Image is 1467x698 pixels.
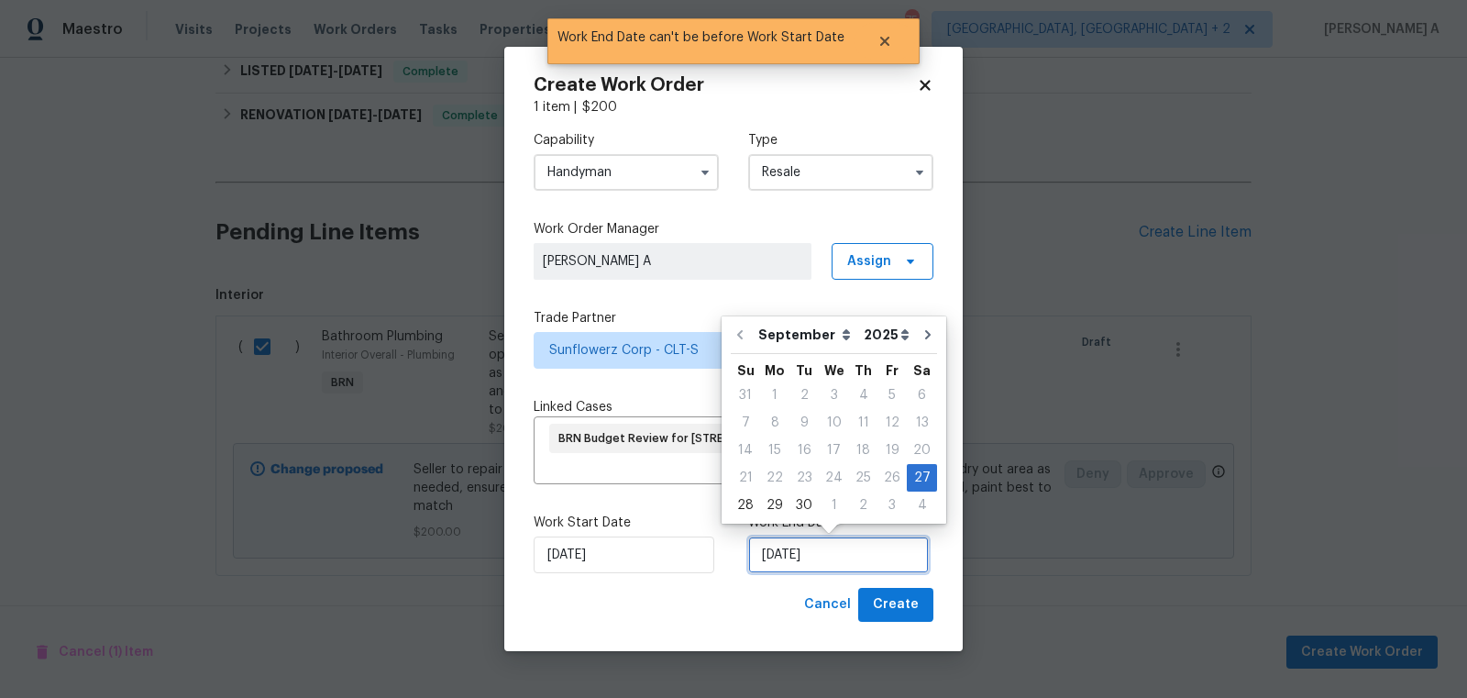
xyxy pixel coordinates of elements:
[824,364,844,377] abbr: Wednesday
[907,493,937,518] div: 4
[849,382,877,408] div: 4
[877,437,907,464] div: Fri Sep 19 2025
[907,382,937,408] div: 6
[549,424,879,453] div: BRN Budget Review for [STREET_ADDRESS][PERSON_NAME]
[849,464,877,492] div: Thu Sep 25 2025
[849,493,877,518] div: 2
[754,321,859,349] select: Month
[534,76,917,94] h2: Create Work Order
[731,382,760,409] div: Sun Aug 31 2025
[534,98,933,116] div: 1 item |
[909,161,931,183] button: Show options
[731,492,760,519] div: Sun Sep 28 2025
[804,593,851,616] span: Cancel
[796,364,812,377] abbr: Tuesday
[877,382,907,408] div: 5
[760,465,789,491] div: 22
[855,23,915,60] button: Close
[819,465,849,491] div: 24
[859,321,914,349] select: Year
[534,154,719,191] input: Select...
[858,588,933,622] button: Create
[789,437,819,464] div: Tue Sep 16 2025
[907,382,937,409] div: Sat Sep 06 2025
[819,382,849,409] div: Wed Sep 03 2025
[907,438,937,463] div: 20
[760,437,789,464] div: Mon Sep 15 2025
[694,161,716,183] button: Show options
[534,514,719,532] label: Work Start Date
[760,464,789,492] div: Mon Sep 22 2025
[877,409,907,437] div: Fri Sep 12 2025
[760,382,789,409] div: Mon Sep 01 2025
[907,465,937,491] div: 27
[558,431,863,447] span: BRN Budget Review for [STREET_ADDRESS][PERSON_NAME]
[877,493,907,518] div: 3
[789,492,819,519] div: Tue Sep 30 2025
[877,382,907,409] div: Fri Sep 05 2025
[731,493,760,518] div: 28
[789,464,819,492] div: Tue Sep 23 2025
[789,493,819,518] div: 30
[789,438,819,463] div: 16
[877,464,907,492] div: Fri Sep 26 2025
[797,588,858,622] button: Cancel
[907,437,937,464] div: Sat Sep 20 2025
[731,438,760,463] div: 14
[726,316,754,353] button: Go to previous month
[789,382,819,409] div: Tue Sep 02 2025
[914,316,942,353] button: Go to next month
[789,409,819,437] div: Tue Sep 09 2025
[534,220,933,238] label: Work Order Manager
[760,382,789,408] div: 1
[819,492,849,519] div: Wed Oct 01 2025
[760,493,789,518] div: 29
[731,382,760,408] div: 31
[849,437,877,464] div: Thu Sep 18 2025
[731,409,760,437] div: Sun Sep 07 2025
[849,382,877,409] div: Thu Sep 04 2025
[907,409,937,437] div: Sat Sep 13 2025
[748,154,933,191] input: Select...
[849,438,877,463] div: 18
[534,537,714,573] input: M/D/YYYY
[849,410,877,436] div: 11
[819,382,849,408] div: 3
[731,437,760,464] div: Sun Sep 14 2025
[760,492,789,519] div: Mon Sep 29 2025
[877,438,907,463] div: 19
[737,364,755,377] abbr: Sunday
[907,492,937,519] div: Sat Oct 04 2025
[765,364,785,377] abbr: Monday
[760,410,789,436] div: 8
[789,465,819,491] div: 23
[760,438,789,463] div: 15
[789,382,819,408] div: 2
[547,18,855,57] span: Work End Date can't be before Work Start Date
[877,465,907,491] div: 26
[855,364,872,377] abbr: Thursday
[789,410,819,436] div: 9
[849,492,877,519] div: Thu Oct 02 2025
[748,131,933,150] label: Type
[731,465,760,491] div: 21
[534,398,612,416] span: Linked Cases
[913,364,931,377] abbr: Saturday
[907,410,937,436] div: 13
[877,410,907,436] div: 12
[819,409,849,437] div: Wed Sep 10 2025
[731,464,760,492] div: Sun Sep 21 2025
[847,252,891,271] span: Assign
[873,593,919,616] span: Create
[760,409,789,437] div: Mon Sep 08 2025
[731,410,760,436] div: 7
[748,537,929,573] input: M/D/YYYY
[819,437,849,464] div: Wed Sep 17 2025
[819,410,849,436] div: 10
[886,364,899,377] abbr: Friday
[582,101,617,114] span: $ 200
[534,309,933,327] label: Trade Partner
[819,464,849,492] div: Wed Sep 24 2025
[819,438,849,463] div: 17
[534,131,719,150] label: Capability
